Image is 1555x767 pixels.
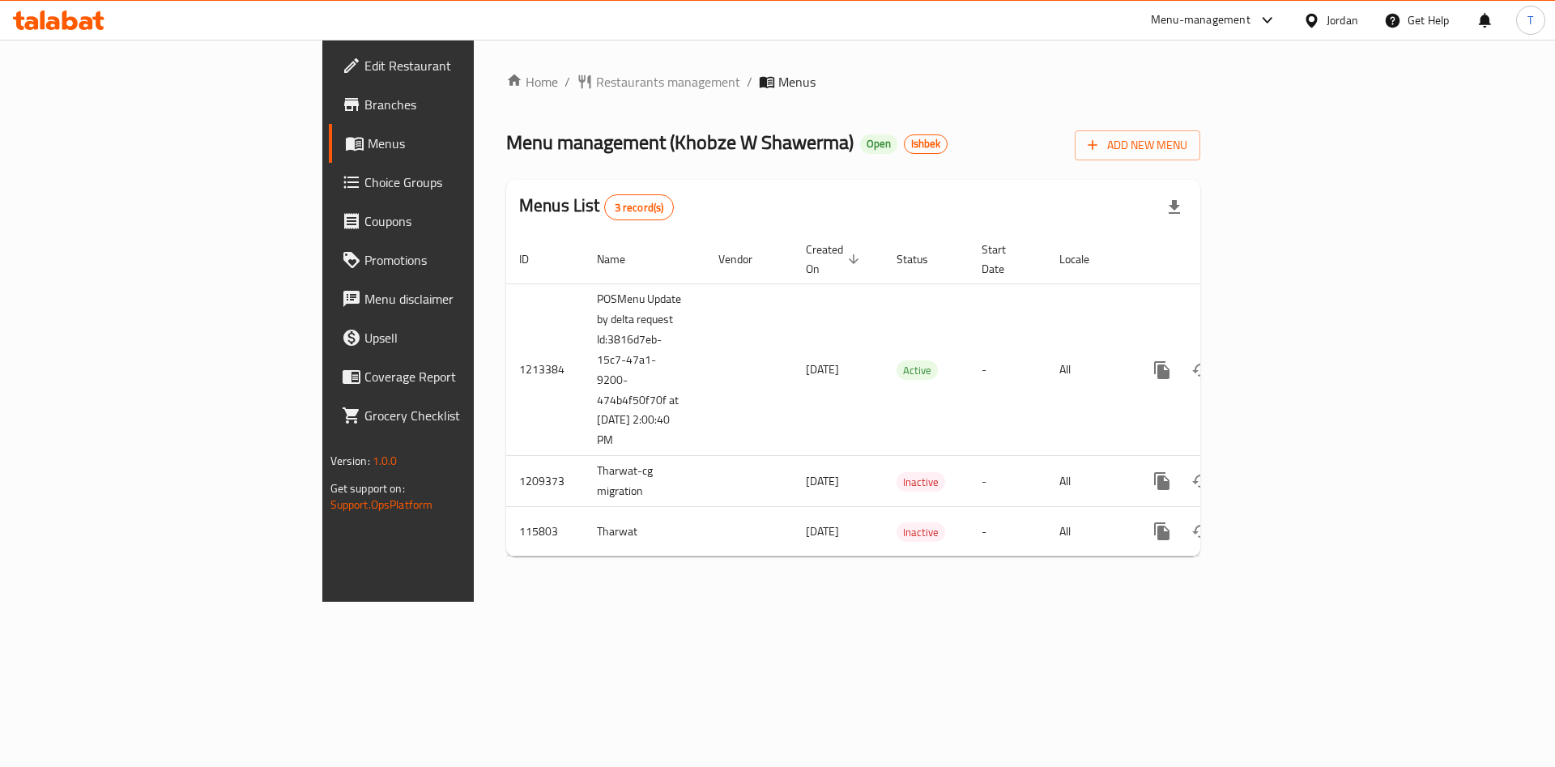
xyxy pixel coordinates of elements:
[329,357,582,396] a: Coverage Report
[506,72,1200,92] nav: breadcrumb
[329,241,582,279] a: Promotions
[1143,512,1182,551] button: more
[905,137,947,151] span: Ishbek
[1088,135,1187,156] span: Add New Menu
[329,163,582,202] a: Choice Groups
[897,523,945,542] span: Inactive
[577,72,740,92] a: Restaurants management
[806,359,839,380] span: [DATE]
[1527,11,1533,29] span: T
[1046,283,1130,456] td: All
[506,124,854,160] span: Menu management ( Khobze W Shawerma )
[1046,456,1130,507] td: All
[1182,351,1221,390] button: Change Status
[329,124,582,163] a: Menus
[1046,507,1130,556] td: All
[982,240,1027,279] span: Start Date
[506,235,1311,557] table: enhanced table
[364,406,569,425] span: Grocery Checklist
[1130,235,1311,284] th: Actions
[330,478,405,499] span: Get support on:
[364,250,569,270] span: Promotions
[584,507,705,556] td: Tharwat
[806,240,864,279] span: Created On
[747,72,752,92] li: /
[778,72,816,92] span: Menus
[584,283,705,456] td: POSMenu Update by delta request Id:3816d7eb-15c7-47a1-9200-474b4f50f70f at [DATE] 2:00:40 PM
[1059,249,1110,269] span: Locale
[897,249,949,269] span: Status
[364,328,569,347] span: Upsell
[1155,188,1194,227] div: Export file
[1143,351,1182,390] button: more
[330,494,433,515] a: Support.OpsPlatform
[1143,462,1182,501] button: more
[329,396,582,435] a: Grocery Checklist
[330,450,370,471] span: Version:
[329,279,582,318] a: Menu disclaimer
[1182,512,1221,551] button: Change Status
[364,56,569,75] span: Edit Restaurant
[597,249,646,269] span: Name
[1075,130,1200,160] button: Add New Menu
[364,173,569,192] span: Choice Groups
[329,318,582,357] a: Upsell
[596,72,740,92] span: Restaurants management
[329,46,582,85] a: Edit Restaurant
[969,507,1046,556] td: -
[969,456,1046,507] td: -
[806,471,839,492] span: [DATE]
[364,211,569,231] span: Coupons
[969,283,1046,456] td: -
[860,134,897,154] div: Open
[897,522,945,542] div: Inactive
[897,473,945,492] span: Inactive
[368,134,569,153] span: Menus
[584,456,705,507] td: Tharwat-cg migration
[806,521,839,542] span: [DATE]
[718,249,773,269] span: Vendor
[860,137,897,151] span: Open
[1151,11,1250,30] div: Menu-management
[373,450,398,471] span: 1.0.0
[897,361,938,380] span: Active
[604,194,675,220] div: Total records count
[1327,11,1358,29] div: Jordan
[519,249,550,269] span: ID
[364,289,569,309] span: Menu disclaimer
[605,200,674,215] span: 3 record(s)
[329,202,582,241] a: Coupons
[364,95,569,114] span: Branches
[519,194,674,220] h2: Menus List
[364,367,569,386] span: Coverage Report
[329,85,582,124] a: Branches
[897,360,938,380] div: Active
[1182,462,1221,501] button: Change Status
[897,472,945,492] div: Inactive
